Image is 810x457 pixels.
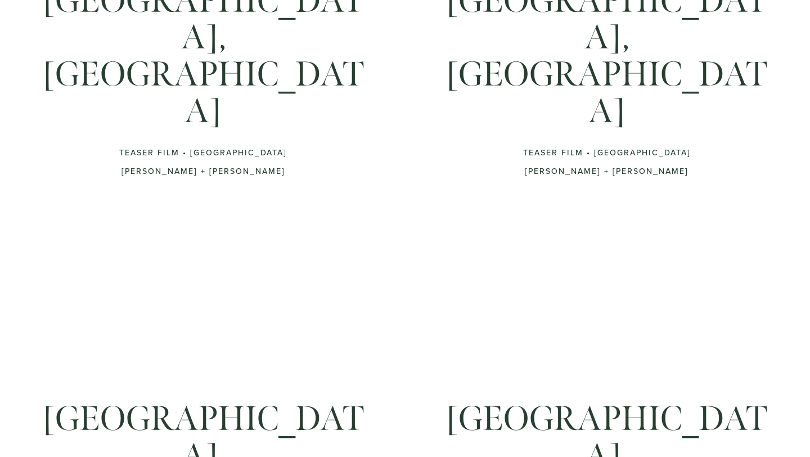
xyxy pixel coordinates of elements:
[436,167,777,176] p: [PERSON_NAME] + [PERSON_NAME]
[436,148,777,158] p: Teaser Film • [GEOGRAPHIC_DATA]
[436,192,777,384] iframe: Hotel Del Coronado Wedding | Johnny + Kelli
[33,148,374,158] p: Teaser Film • [GEOGRAPHIC_DATA]
[33,192,374,384] iframe: Curate California Styled Shoot
[33,167,374,176] p: [PERSON_NAME] + [PERSON_NAME]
